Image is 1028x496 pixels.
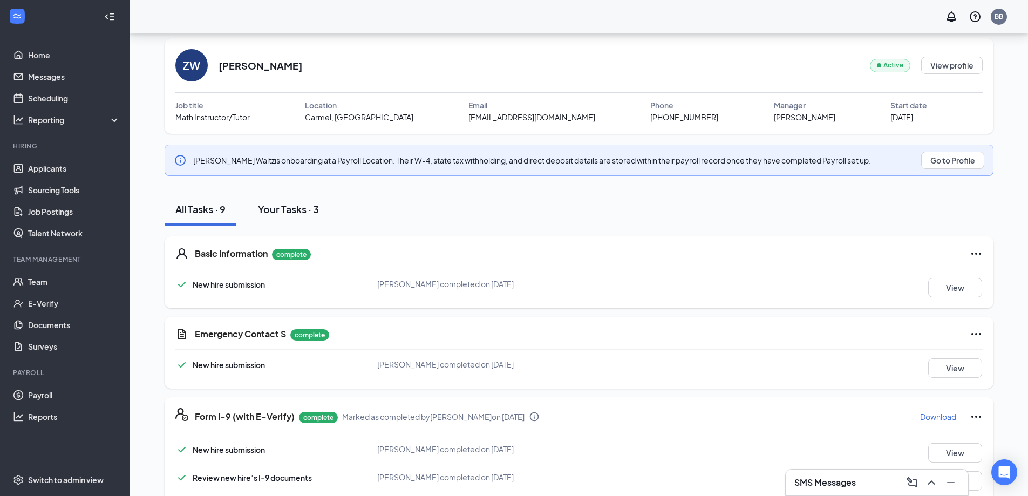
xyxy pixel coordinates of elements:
[175,408,188,421] svg: FormI9EVerifyIcon
[305,111,413,123] span: Carmel, [GEOGRAPHIC_DATA]
[28,336,120,357] a: Surveys
[944,476,957,489] svg: Minimize
[272,249,311,260] p: complete
[104,11,115,22] svg: Collapse
[174,154,187,167] svg: Info
[928,278,982,297] button: View
[906,476,918,489] svg: ComposeMessage
[28,271,120,293] a: Team
[794,477,856,488] h3: SMS Messages
[923,474,940,491] button: ChevronUp
[928,358,982,378] button: View
[183,58,200,73] div: ZW
[175,111,250,123] span: Math Instructor/Tutor
[13,368,118,377] div: Payroll
[468,111,595,123] span: [EMAIL_ADDRESS][DOMAIN_NAME]
[175,471,188,484] svg: Checkmark
[920,408,957,425] button: Download
[377,472,514,482] span: [PERSON_NAME] completed on [DATE]
[28,384,120,406] a: Payroll
[890,99,927,111] span: Start date
[305,99,337,111] span: Location
[28,158,120,179] a: Applicants
[28,314,120,336] a: Documents
[529,411,540,422] svg: Info
[991,459,1017,485] div: Open Intercom Messenger
[175,99,203,111] span: Job title
[193,473,312,483] span: Review new hire’s I-9 documents
[219,59,302,72] h2: [PERSON_NAME]
[13,474,24,485] svg: Settings
[193,155,871,165] span: [PERSON_NAME] Waltz is onboarding at a Payroll Location. Their W-4, state tax withholding, and di...
[925,476,938,489] svg: ChevronUp
[195,411,295,423] h5: Form I-9 (with E-Verify)
[28,201,120,222] a: Job Postings
[995,12,1003,21] div: BB
[175,247,188,260] svg: User
[650,111,718,123] span: [PHONE_NUMBER]
[299,412,338,423] p: complete
[175,358,188,371] svg: Checkmark
[28,87,120,109] a: Scheduling
[468,99,487,111] span: Email
[28,406,120,427] a: Reports
[903,474,921,491] button: ComposeMessage
[175,278,188,291] svg: Checkmark
[28,66,120,87] a: Messages
[195,328,286,340] h5: Emergency Contact S
[920,411,956,422] p: Download
[258,202,319,216] div: Your Tasks · 3
[193,360,265,370] span: New hire submission
[28,179,120,201] a: Sourcing Tools
[175,202,226,216] div: All Tasks · 9
[970,328,983,341] svg: Ellipses
[883,60,903,71] span: Active
[193,280,265,289] span: New hire submission
[928,443,982,463] button: View
[195,248,268,260] h5: Basic Information
[175,443,188,456] svg: Checkmark
[890,111,913,123] span: [DATE]
[28,474,104,485] div: Switch to admin view
[342,412,525,422] span: Marked as completed by [PERSON_NAME] on [DATE]
[13,114,24,125] svg: Analysis
[28,114,121,125] div: Reporting
[774,111,835,123] span: [PERSON_NAME]
[969,10,982,23] svg: QuestionInfo
[12,11,23,22] svg: WorkstreamLogo
[175,328,188,341] svg: CustomFormIcon
[774,99,806,111] span: Manager
[13,255,118,264] div: Team Management
[28,44,120,66] a: Home
[945,10,958,23] svg: Notifications
[290,329,329,341] p: complete
[13,141,118,151] div: Hiring
[650,99,673,111] span: Phone
[970,247,983,260] svg: Ellipses
[921,57,983,74] button: View profile
[377,359,514,369] span: [PERSON_NAME] completed on [DATE]
[193,445,265,454] span: New hire submission
[28,293,120,314] a: E-Verify
[377,444,514,454] span: [PERSON_NAME] completed on [DATE]
[942,474,959,491] button: Minimize
[28,222,120,244] a: Talent Network
[921,152,984,169] button: Go to Profile
[970,410,983,423] svg: Ellipses
[377,279,514,289] span: [PERSON_NAME] completed on [DATE]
